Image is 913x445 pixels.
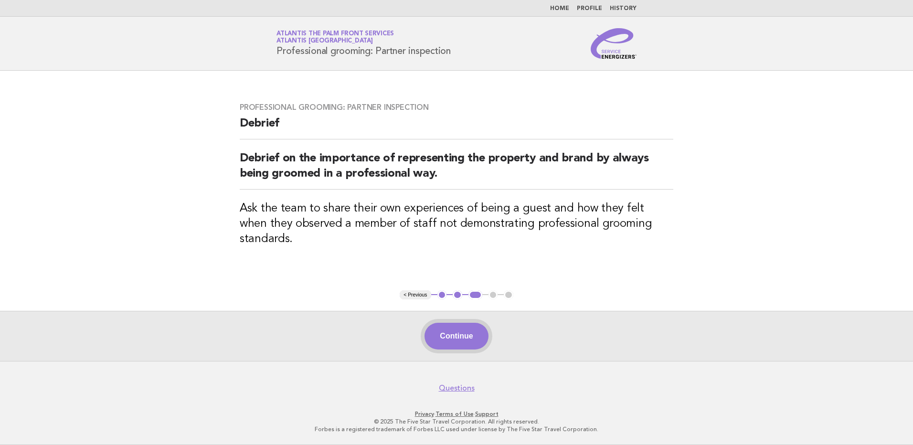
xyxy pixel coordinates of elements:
[240,201,673,247] h3: Ask the team to share their own experiences of being a guest and how they felt when they observed...
[550,6,569,11] a: Home
[240,151,673,190] h2: Debrief on the importance of representing the property and brand by always being groomed in a pro...
[400,290,431,300] button: < Previous
[435,411,474,417] a: Terms of Use
[475,411,499,417] a: Support
[276,31,451,56] h1: Professional grooming: Partner inspection
[425,323,488,350] button: Continue
[240,116,673,139] h2: Debrief
[577,6,602,11] a: Profile
[439,383,475,393] a: Questions
[164,425,749,433] p: Forbes is a registered trademark of Forbes LLC used under license by The Five Star Travel Corpora...
[240,103,673,112] h3: Professional grooming: Partner inspection
[610,6,637,11] a: History
[468,290,482,300] button: 3
[164,418,749,425] p: © 2025 The Five Star Travel Corporation. All rights reserved.
[276,38,373,44] span: Atlantis [GEOGRAPHIC_DATA]
[415,411,434,417] a: Privacy
[591,28,637,59] img: Service Energizers
[437,290,447,300] button: 1
[453,290,462,300] button: 2
[276,31,394,44] a: Atlantis The Palm Front ServicesAtlantis [GEOGRAPHIC_DATA]
[164,410,749,418] p: · ·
